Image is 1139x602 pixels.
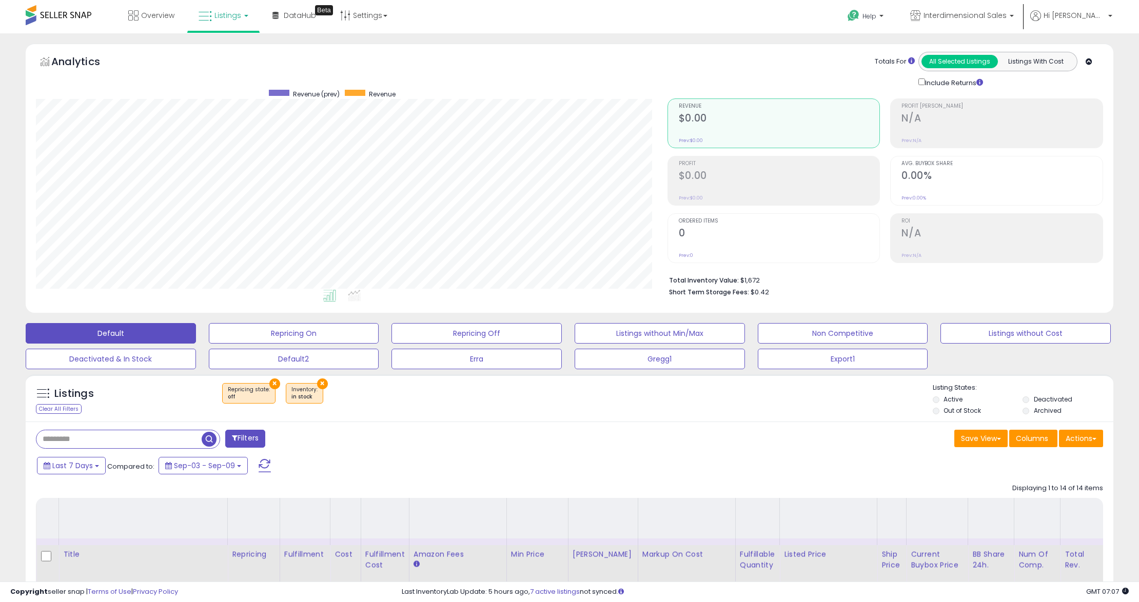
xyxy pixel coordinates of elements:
b: Total Inventory Value: [669,276,739,285]
div: Min Price [511,549,564,560]
h5: Listings [54,387,94,401]
div: Fulfillment Cost [365,549,405,571]
div: Last InventoryLab Update: 5 hours ago, not synced. [402,587,1129,597]
span: Hi [PERSON_NAME] [1044,10,1105,21]
span: Revenue [369,90,396,98]
span: Revenue (prev) [293,90,340,98]
button: Columns [1009,430,1057,447]
h2: $0.00 [679,170,880,184]
a: Privacy Policy [133,587,178,596]
button: Repricing On [209,323,379,344]
button: × [317,378,328,389]
button: Gregg1 [575,349,745,369]
span: Profit [PERSON_NAME] [901,104,1103,109]
h2: N/A [901,112,1103,126]
button: Save View [954,430,1008,447]
button: × [269,378,280,389]
div: [PERSON_NAME] [573,549,634,560]
h2: $0.00 [679,112,880,126]
div: Ship Price [881,549,902,571]
div: Fulfillment [284,549,326,560]
span: ROI [901,218,1103,224]
span: Help [862,12,876,21]
label: Deactivated [1034,395,1072,404]
div: Repricing [232,549,276,560]
span: $0.42 [751,287,769,297]
small: Prev: $0.00 [679,137,703,144]
small: Prev: 0.00% [901,195,926,201]
label: Active [944,395,963,404]
div: Displaying 1 to 14 of 14 items [1012,484,1103,493]
button: Listings without Cost [940,323,1111,344]
span: Compared to: [107,461,154,471]
div: Totals For [875,57,915,67]
span: Listings [214,10,241,21]
div: Total Rev. [1065,549,1102,571]
label: Out of Stock [944,406,981,415]
th: The percentage added to the cost of goods (COGS) that forms the calculator for Min & Max prices. [638,545,735,586]
div: Tooltip anchor [315,5,333,15]
div: Markup on Cost [642,549,731,560]
span: Sep-03 - Sep-09 [174,460,235,471]
i: Get Help [847,9,860,22]
div: in stock [291,393,318,400]
button: Listings With Cost [997,55,1074,68]
b: Short Term Storage Fees: [669,288,749,296]
span: 2025-09-17 07:07 GMT [1086,587,1129,596]
div: Title [63,549,223,560]
label: Archived [1034,406,1062,415]
button: Deactivated & In Stock [26,349,196,369]
span: Columns [1016,433,1048,444]
a: Help [839,2,894,33]
div: Fulfillable Quantity [740,549,775,571]
div: Listed Price [784,549,873,560]
span: Inventory : [291,386,318,401]
span: Avg. Buybox Share [901,161,1103,167]
span: Repricing state : [228,386,270,401]
small: Prev: N/A [901,137,921,144]
span: Overview [141,10,174,21]
h2: 0 [679,227,880,241]
button: Erra [391,349,562,369]
button: Repricing Off [391,323,562,344]
h5: Analytics [51,54,120,71]
span: Ordered Items [679,218,880,224]
button: Non Competitive [758,323,928,344]
span: Profit [679,161,880,167]
div: seller snap | | [10,587,178,597]
li: $1,672 [669,273,1095,286]
span: DataHub [284,10,316,21]
div: Amazon Fees [414,549,502,560]
span: Interdimensional Sales [924,10,1007,21]
a: 7 active listings [530,587,580,596]
small: Amazon Fees. [414,560,420,569]
button: Export1 [758,349,928,369]
small: Prev: $0.00 [679,195,703,201]
div: off [228,393,270,400]
small: Prev: N/A [901,252,921,258]
div: Current Buybox Price [911,549,964,571]
h2: 0.00% [901,170,1103,184]
div: Clear All Filters [36,404,82,414]
div: Cost [335,549,357,560]
button: Default2 [209,349,379,369]
span: Last 7 Days [52,460,93,471]
span: Revenue [679,104,880,109]
button: Actions [1059,430,1103,447]
button: Default [26,323,196,344]
button: Last 7 Days [37,457,106,474]
div: BB Share 24h. [972,549,1010,571]
button: All Selected Listings [921,55,998,68]
div: Num of Comp. [1018,549,1056,571]
a: Terms of Use [88,587,131,596]
div: Include Returns [911,76,995,88]
button: Sep-03 - Sep-09 [159,457,248,474]
h2: N/A [901,227,1103,241]
a: Hi [PERSON_NAME] [1030,10,1112,33]
small: Prev: 0 [679,252,693,258]
button: Filters [225,430,265,448]
strong: Copyright [10,587,48,596]
button: Listings without Min/Max [575,323,745,344]
p: Listing States: [933,383,1114,393]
